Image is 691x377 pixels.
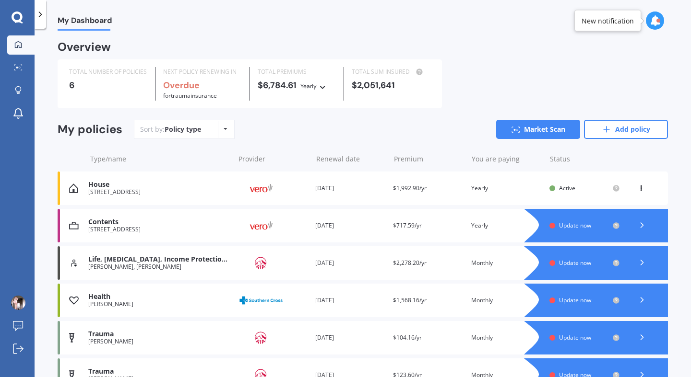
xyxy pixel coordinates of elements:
[472,154,542,164] div: You are paying
[471,258,542,268] div: Monthly
[140,125,201,134] div: Sort by:
[69,296,79,305] img: Health
[393,333,422,342] span: $104.16/yr
[88,226,229,233] div: [STREET_ADDRESS]
[352,67,430,77] div: TOTAL SUM INSURED
[471,183,542,193] div: Yearly
[352,80,430,90] div: $2,051,641
[393,221,422,229] span: $717.59/yr
[258,67,336,77] div: TOTAL PREMIUMS
[315,258,386,268] div: [DATE]
[88,255,229,263] div: Life, Cancer, Income Protection, Mortgage Repayment, TPD
[315,221,386,230] div: [DATE]
[559,184,575,192] span: Active
[394,154,464,164] div: Premium
[58,16,112,29] span: My Dashboard
[163,91,217,100] span: for Trauma insurance
[559,259,591,267] span: Update now
[393,259,427,267] span: $2,278.20/yr
[58,123,122,137] div: My policies
[237,179,285,197] img: Vero
[237,329,285,347] img: AIA
[88,293,229,301] div: Health
[471,221,542,230] div: Yearly
[584,120,668,139] a: Add policy
[237,217,285,235] img: Vero
[88,330,229,338] div: Trauma
[237,254,285,272] img: AIA
[559,296,591,304] span: Update now
[258,80,336,91] div: $6,784.61
[69,258,79,268] img: Life
[88,263,229,270] div: [PERSON_NAME], [PERSON_NAME]
[315,183,386,193] div: [DATE]
[69,221,79,230] img: Contents
[471,296,542,305] div: Monthly
[88,301,229,308] div: [PERSON_NAME]
[316,154,386,164] div: Renewal date
[165,125,201,134] div: Policy type
[90,154,231,164] div: Type/name
[11,296,25,310] img: AOh14Gh72GTWrdmFGhz3M_hsO2QUfeavZLcifItnYsGy=s96-c
[163,67,241,77] div: NEXT POLICY RENEWING IN
[393,296,427,304] span: $1,568.16/yr
[471,333,542,343] div: Monthly
[88,367,229,376] div: Trauma
[582,16,634,25] div: New notification
[496,120,580,139] a: Market Scan
[550,154,620,164] div: Status
[69,183,78,193] img: House
[238,154,309,164] div: Provider
[88,189,229,195] div: [STREET_ADDRESS]
[315,296,386,305] div: [DATE]
[393,184,427,192] span: $1,992.90/yr
[69,333,74,343] img: Trauma
[88,181,229,189] div: House
[69,67,147,77] div: TOTAL NUMBER OF POLICIES
[559,333,591,342] span: Update now
[88,338,229,345] div: [PERSON_NAME]
[88,218,229,226] div: Contents
[315,333,386,343] div: [DATE]
[163,80,200,91] b: Overdue
[300,81,317,91] div: Yearly
[237,291,285,309] img: Southern Cross
[58,42,111,52] div: Overview
[69,80,147,90] div: 6
[559,221,591,229] span: Update now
